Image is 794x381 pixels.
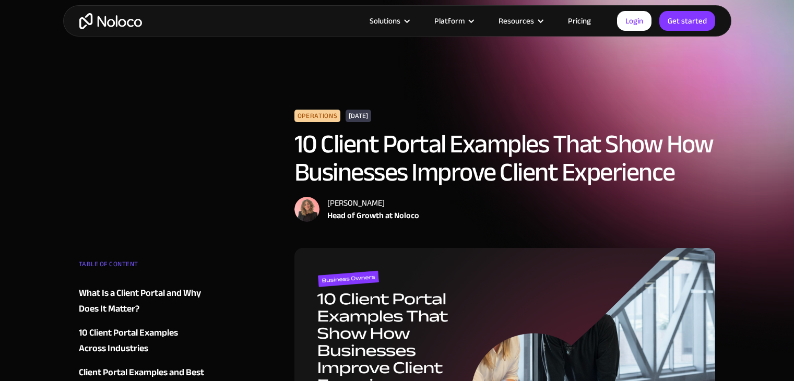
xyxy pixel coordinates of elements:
a: What Is a Client Portal and Why Does It Matter? [79,285,205,317]
h1: 10 Client Portal Examples That Show How Businesses Improve Client Experience [294,130,716,186]
a: Login [617,11,651,31]
div: Solutions [357,14,421,28]
div: Head of Growth at Noloco [327,209,419,222]
div: Resources [499,14,534,28]
div: Platform [434,14,465,28]
div: [DATE] [346,110,371,122]
a: Pricing [555,14,604,28]
div: Resources [485,14,555,28]
div: Operations [294,110,340,122]
div: TABLE OF CONTENT [79,256,205,277]
a: home [79,13,142,29]
div: [PERSON_NAME] [327,197,419,209]
a: Get started [659,11,715,31]
div: Solutions [370,14,400,28]
a: 10 Client Portal Examples Across Industries [79,325,205,356]
div: Platform [421,14,485,28]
